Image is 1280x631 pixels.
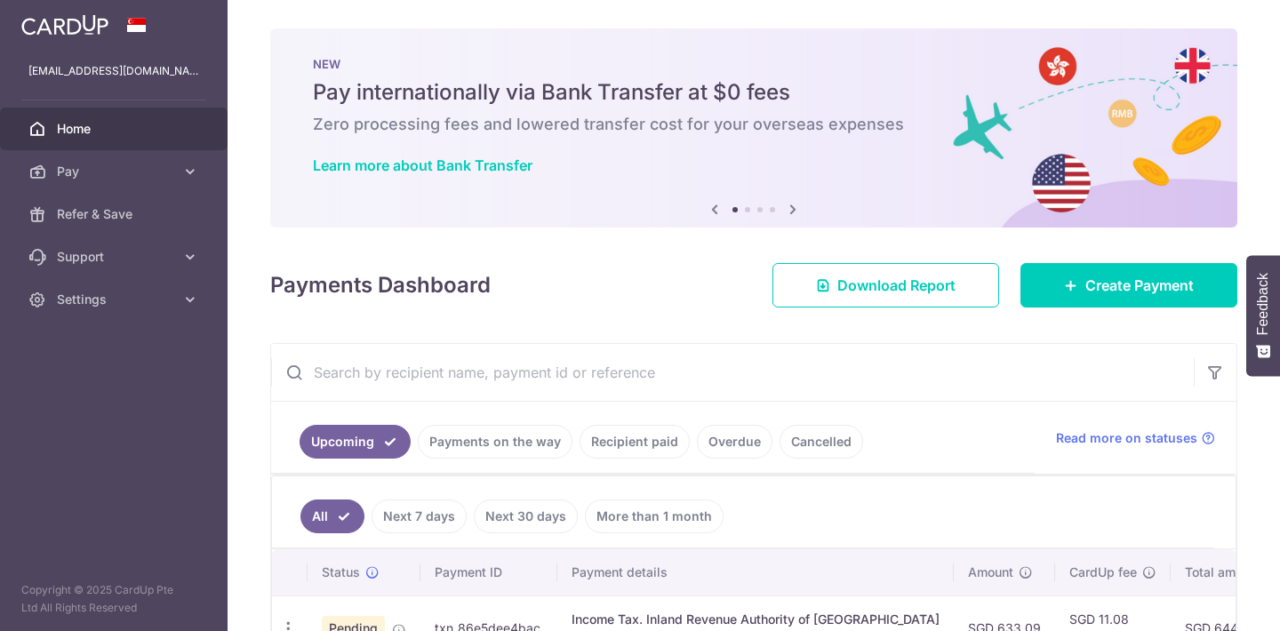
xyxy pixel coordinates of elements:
p: NEW [313,57,1195,71]
span: Home [57,120,174,138]
span: Settings [57,291,174,308]
a: Overdue [697,425,772,459]
span: Read more on statuses [1056,429,1197,447]
button: Feedback - Show survey [1246,255,1280,376]
a: Next 7 days [372,499,467,533]
span: Status [322,563,360,581]
span: Support [57,248,174,266]
span: Pay [57,163,174,180]
span: Total amt. [1185,563,1244,581]
input: Search by recipient name, payment id or reference [271,344,1194,401]
a: Payments on the way [418,425,572,459]
img: Bank transfer banner [270,28,1237,228]
a: Cancelled [780,425,863,459]
a: Create Payment [1020,263,1237,308]
img: CardUp [21,14,108,36]
th: Payment ID [420,549,557,595]
a: All [300,499,364,533]
a: More than 1 month [585,499,724,533]
div: Income Tax. Inland Revenue Authority of [GEOGRAPHIC_DATA] [572,611,940,628]
span: Feedback [1255,273,1271,335]
a: Next 30 days [474,499,578,533]
h6: Zero processing fees and lowered transfer cost for your overseas expenses [313,114,1195,135]
span: Refer & Save [57,205,174,223]
h4: Payments Dashboard [270,269,491,301]
p: [EMAIL_ADDRESS][DOMAIN_NAME] [28,62,199,80]
a: Learn more about Bank Transfer [313,156,532,174]
a: Recipient paid [580,425,690,459]
a: Upcoming [300,425,411,459]
span: Create Payment [1085,275,1194,296]
a: Download Report [772,263,999,308]
span: Amount [968,563,1013,581]
h5: Pay internationally via Bank Transfer at $0 fees [313,78,1195,107]
span: Download Report [837,275,956,296]
span: CardUp fee [1069,563,1137,581]
a: Read more on statuses [1056,429,1215,447]
th: Payment details [557,549,954,595]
